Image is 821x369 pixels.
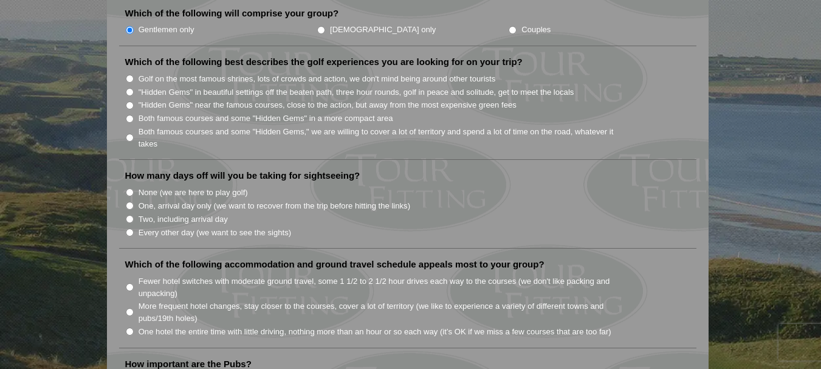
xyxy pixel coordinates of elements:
label: None (we are here to play golf) [139,187,248,199]
label: "Hidden Gems" near the famous courses, close to the action, but away from the most expensive gree... [139,99,517,111]
label: Both famous courses and some "Hidden Gems" in a more compact area [139,112,393,125]
label: [DEMOGRAPHIC_DATA] only [330,24,436,36]
label: One, arrival day only (we want to recover from the trip before hitting the links) [139,200,410,212]
label: "Hidden Gems" in beautiful settings off the beaten path, three hour rounds, golf in peace and sol... [139,86,574,98]
label: Both famous courses and some "Hidden Gems," we are willing to cover a lot of territory and spend ... [139,126,627,150]
label: Golf on the most famous shrines, lots of crowds and action, we don't mind being around other tour... [139,73,496,85]
label: Which of the following accommodation and ground travel schedule appeals most to your group? [125,258,544,271]
label: More frequent hotel changes, stay closer to the courses, cover a lot of territory (we like to exp... [139,300,627,324]
label: Every other day (we want to see the sights) [139,227,291,239]
label: One hotel the entire time with little driving, nothing more than an hour or so each way (it’s OK ... [139,326,611,338]
label: Fewer hotel switches with moderate ground travel, some 1 1/2 to 2 1/2 hour drives each way to the... [139,275,627,299]
label: Which of the following best describes the golf experiences you are looking for on your trip? [125,56,523,68]
label: Two, including arrival day [139,213,228,226]
label: How many days off will you be taking for sightseeing? [125,170,360,182]
label: Which of the following will comprise your group? [125,7,339,19]
label: Gentlemen only [139,24,194,36]
label: Couples [521,24,551,36]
